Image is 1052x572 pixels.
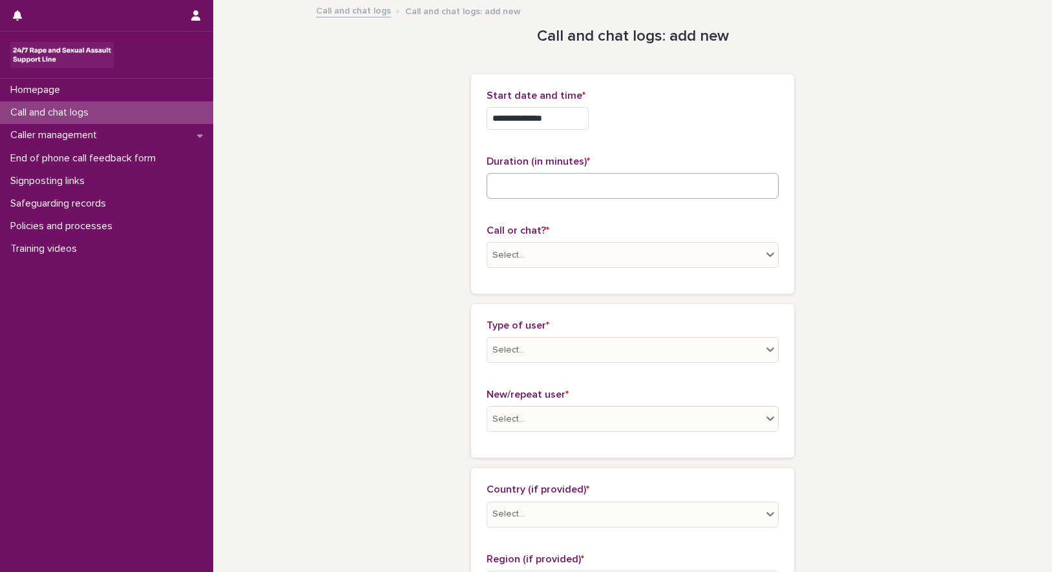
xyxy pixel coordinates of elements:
p: Caller management [5,129,107,141]
p: Signposting links [5,175,95,187]
div: Select... [492,343,525,357]
img: rhQMoQhaT3yELyF149Cw [10,42,114,68]
h1: Call and chat logs: add new [471,27,794,46]
span: New/repeat user [487,389,569,400]
div: Select... [492,249,525,262]
span: Country (if provided) [487,484,589,495]
a: Call and chat logs [316,3,391,17]
p: End of phone call feedback form [5,152,166,165]
p: Training videos [5,243,87,255]
div: Select... [492,413,525,426]
p: Call and chat logs: add new [405,3,521,17]
span: Call or chat? [487,225,549,236]
span: Type of user [487,320,549,331]
span: Region (if provided) [487,554,584,564]
span: Duration (in minutes) [487,156,590,167]
div: Select... [492,507,525,521]
p: Safeguarding records [5,198,116,210]
p: Policies and processes [5,220,123,232]
p: Call and chat logs [5,107,99,119]
span: Start date and time [487,90,585,101]
p: Homepage [5,84,70,96]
